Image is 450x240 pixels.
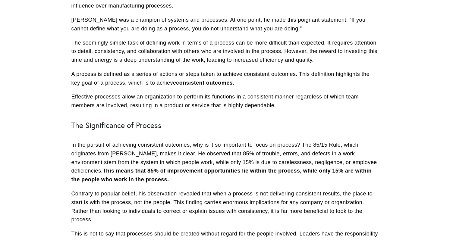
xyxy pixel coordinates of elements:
[71,16,379,33] p: [PERSON_NAME] was a champion of systems and processes. At one point, he made this poignant statem...
[71,189,379,224] p: Contrary to popular belief, his observation revealed that when a process is not delivering consis...
[71,92,379,110] p: Effective processes allow an organization to perform its functions in a consistent manner regardl...
[71,121,379,130] h2: The Significance of Process
[71,168,373,182] strong: This means that 85% of improvement opportunities lie within the process, while only 15% are withi...
[176,80,233,86] strong: consistent outcomes
[71,39,379,64] p: The seemingly simple task of defining work in terms of a process can be more difficult than expec...
[71,141,379,184] p: In the pursuit of achieving consistent outcomes, why is it so important to focus on process? The ...
[71,70,379,87] p: A process is defined as a series of actions or steps taken to achieve consistent outcomes. This d...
